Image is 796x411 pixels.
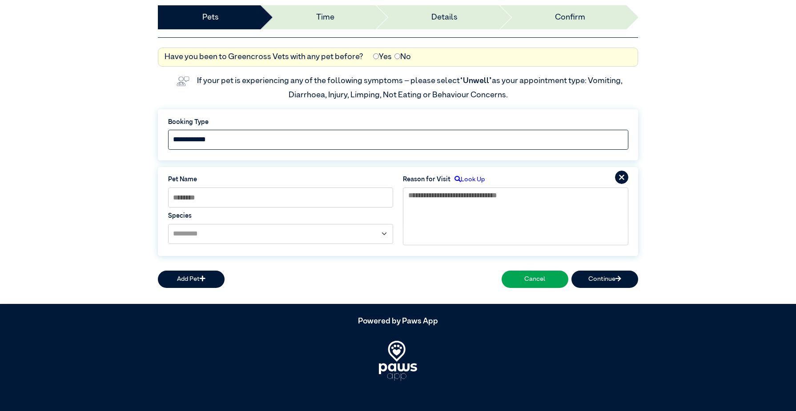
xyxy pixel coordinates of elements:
[403,175,450,185] label: Reason for Visit
[168,211,394,221] label: Species
[158,317,638,327] h5: Powered by Paws App
[394,53,400,59] input: No
[450,175,485,185] label: Look Up
[173,73,193,89] img: vet
[165,51,363,63] label: Have you been to Greencross Vets with any pet before?
[373,53,379,59] input: Yes
[379,341,417,381] img: PawsApp
[373,51,392,63] label: Yes
[168,118,628,128] label: Booking Type
[571,271,638,288] button: Continue
[460,77,492,85] span: “Unwell”
[394,51,411,63] label: No
[168,175,394,185] label: Pet Name
[158,271,225,288] button: Add Pet
[197,77,624,99] label: If your pet is experiencing any of the following symptoms – please select as your appointment typ...
[202,12,219,24] a: Pets
[502,271,568,288] button: Cancel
